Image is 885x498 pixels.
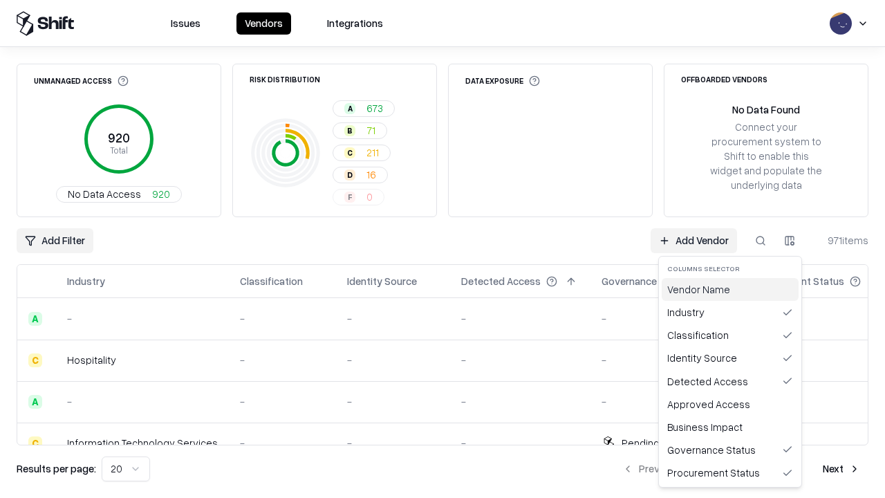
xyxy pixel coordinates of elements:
[662,370,799,393] div: Detected Access
[662,347,799,369] div: Identity Source
[662,324,799,347] div: Classification
[662,393,799,416] div: Approved Access
[662,461,799,484] div: Procurement Status
[662,416,799,439] div: Business Impact
[662,259,799,278] div: Columns selector
[662,439,799,461] div: Governance Status
[662,301,799,324] div: Industry
[662,278,799,301] div: Vendor Name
